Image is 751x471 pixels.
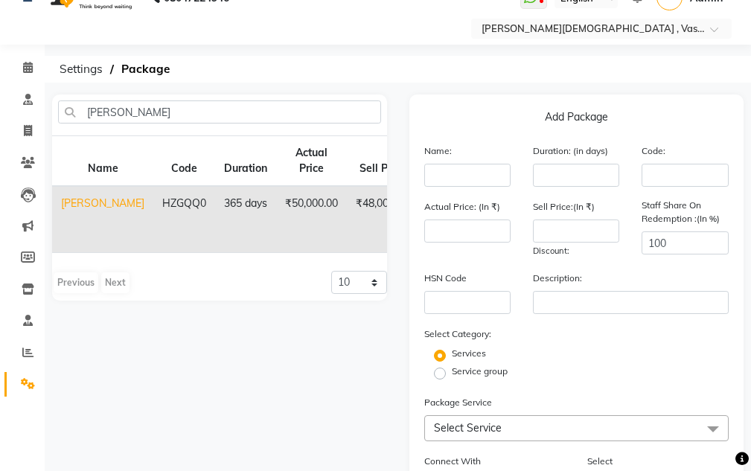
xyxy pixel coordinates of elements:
p: Add Package [424,109,729,131]
label: Sell Price:(In ₹) [533,200,595,214]
label: Staff Share On Redemption :(In %) [642,199,728,225]
label: Duration: (in days) [533,144,608,158]
label: Select [587,455,613,468]
label: Services [452,347,486,360]
span: Settings [52,56,110,83]
label: Service group [452,365,508,378]
td: HZGQQ0 [153,186,215,253]
label: Code: [642,144,665,158]
label: Select Category: [424,327,491,341]
span: Package [114,56,177,83]
label: Name: [424,144,452,158]
th: Actual Price [276,136,347,187]
th: Code [153,136,215,187]
label: Actual Price: (In ₹) [424,200,500,214]
span: Discount: [533,246,569,256]
th: Sell Price [347,136,418,187]
th: Duration [215,136,276,187]
label: Package Service [424,396,492,409]
td: ₹48,000.00 [347,186,418,253]
span: Select Service [434,421,502,435]
label: Description: [533,272,582,285]
label: Connect With [424,455,481,468]
td: [PERSON_NAME] [52,186,153,253]
input: Search by package name [58,100,381,124]
td: 365 days [215,186,276,253]
th: Name [52,136,153,187]
td: ₹50,000.00 [276,186,347,253]
label: HSN Code [424,272,467,285]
